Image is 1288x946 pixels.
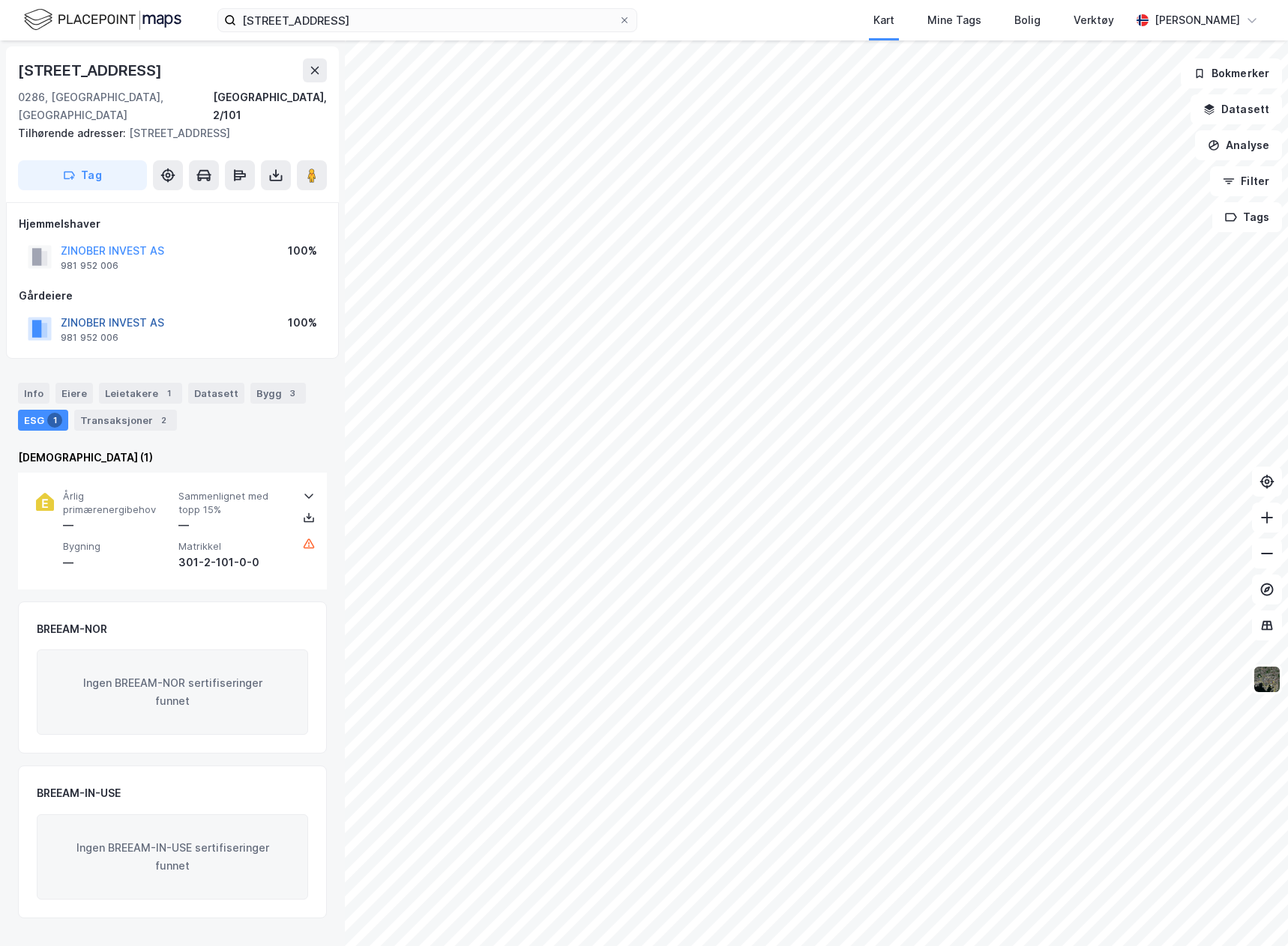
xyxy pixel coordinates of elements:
[99,383,182,404] div: Leietakere
[161,386,176,401] div: 1
[1210,166,1282,196] button: Filter
[178,540,288,553] span: Matrikkel
[1253,665,1281,694] img: 9k=
[18,410,68,431] div: ESG
[156,413,171,428] div: 2
[178,490,288,516] span: Sammenlignet med topp 15%
[1191,94,1282,124] button: Datasett
[63,554,172,571] div: —
[1213,874,1288,946] iframe: Chat Widget
[61,332,118,344] div: 981 952 006
[47,413,62,428] div: 1
[1014,11,1041,29] div: Bolig
[188,383,244,404] div: Datasett
[18,383,49,404] div: Info
[1212,202,1282,232] button: Tags
[18,449,327,467] div: [DEMOGRAPHIC_DATA] (1)
[18,88,213,124] div: 0286, [GEOGRAPHIC_DATA], [GEOGRAPHIC_DATA]
[236,9,619,31] input: Søk på adresse, matrikkel, gårdeiere, leietakere eller personer
[37,814,308,900] div: Ingen BREEAM-IN-USE sertifiseringer funnet
[55,383,93,404] div: Eiere
[873,11,894,29] div: Kart
[178,554,288,571] div: 301-2-101-0-0
[285,386,300,401] div: 3
[37,620,107,638] div: BREEAM-NOR
[213,88,327,124] div: [GEOGRAPHIC_DATA], 2/101
[1074,11,1114,29] div: Verktøy
[927,11,981,29] div: Mine Tags
[63,540,172,553] span: Bygning
[63,490,172,516] span: Årlig primærenergibehov
[74,410,177,431] div: Transaksjoner
[18,124,315,142] div: [STREET_ADDRESS]
[19,215,326,233] div: Hjemmelshaver
[1181,58,1282,88] button: Bokmerker
[18,58,165,82] div: [STREET_ADDRESS]
[63,516,172,534] div: —
[61,260,118,272] div: 981 952 006
[1213,874,1288,946] div: Kontrollprogram for chat
[18,160,147,190] button: Tag
[1155,11,1240,29] div: [PERSON_NAME]
[37,784,121,802] div: BREEAM-IN-USE
[18,127,129,139] span: Tilhørende adresser:
[24,7,181,33] img: logo.f888ab2527a4732fd821a326f86c7f29.svg
[288,314,317,332] div: 100%
[19,287,326,305] div: Gårdeiere
[250,383,306,404] div: Bygg
[1195,130,1282,160] button: Analyse
[288,242,317,260] div: 100%
[37,649,308,735] div: Ingen BREEAM-NOR sertifiseringer funnet
[178,516,288,534] div: —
